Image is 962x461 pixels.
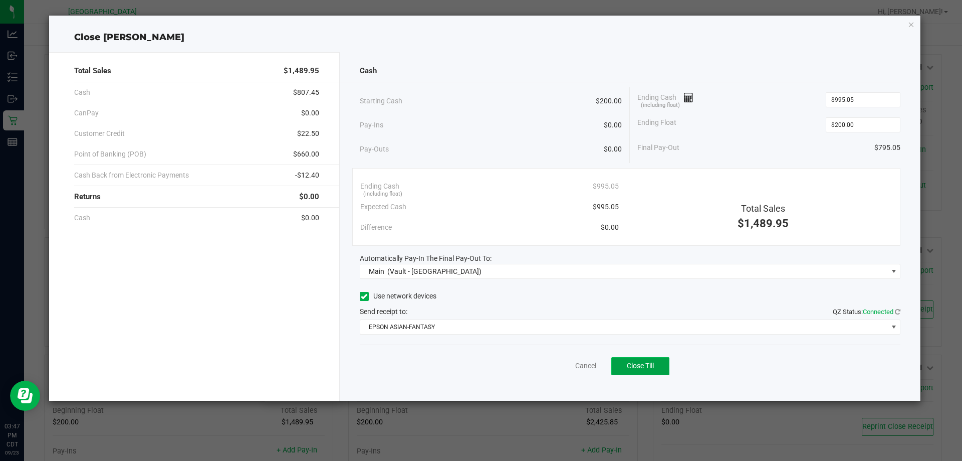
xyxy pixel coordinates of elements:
[293,87,319,98] span: $807.45
[360,120,383,130] span: Pay-Ins
[741,203,785,214] span: Total Sales
[387,267,482,275] span: (Vault - [GEOGRAPHIC_DATA])
[74,170,189,181] span: Cash Back from Electronic Payments
[74,108,99,118] span: CanPay
[49,31,921,44] div: Close [PERSON_NAME]
[637,142,679,153] span: Final Pay-Out
[360,65,377,77] span: Cash
[360,144,389,155] span: Pay-Outs
[74,186,319,208] div: Returns
[575,361,596,371] a: Cancel
[360,308,407,316] span: Send receipt to:
[360,254,492,262] span: Automatically Pay-In The Final Pay-Out To:
[301,213,319,223] span: $0.00
[74,149,146,160] span: Point of Banking (POB)
[74,65,111,77] span: Total Sales
[596,96,622,106] span: $200.00
[360,202,406,212] span: Expected Cash
[295,170,319,181] span: -$12.40
[593,202,619,212] span: $995.05
[627,362,654,370] span: Close Till
[641,101,680,110] span: (including float)
[74,87,90,98] span: Cash
[601,222,619,233] span: $0.00
[360,96,402,106] span: Starting Cash
[10,381,40,411] iframe: Resource center
[297,128,319,139] span: $22.50
[293,149,319,160] span: $660.00
[611,357,669,375] button: Close Till
[637,92,693,107] span: Ending Cash
[284,65,319,77] span: $1,489.95
[74,128,125,139] span: Customer Credit
[833,308,900,316] span: QZ Status:
[369,267,384,275] span: Main
[360,181,399,192] span: Ending Cash
[74,213,90,223] span: Cash
[604,120,622,130] span: $0.00
[874,142,900,153] span: $795.05
[301,108,319,118] span: $0.00
[363,190,402,199] span: (including float)
[738,217,789,230] span: $1,489.95
[360,320,888,334] span: EPSON ASIAN-FANTASY
[593,181,619,192] span: $995.05
[299,191,319,203] span: $0.00
[637,117,676,132] span: Ending Float
[604,144,622,155] span: $0.00
[360,291,436,301] label: Use network devices
[360,222,392,233] span: Difference
[863,308,893,316] span: Connected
